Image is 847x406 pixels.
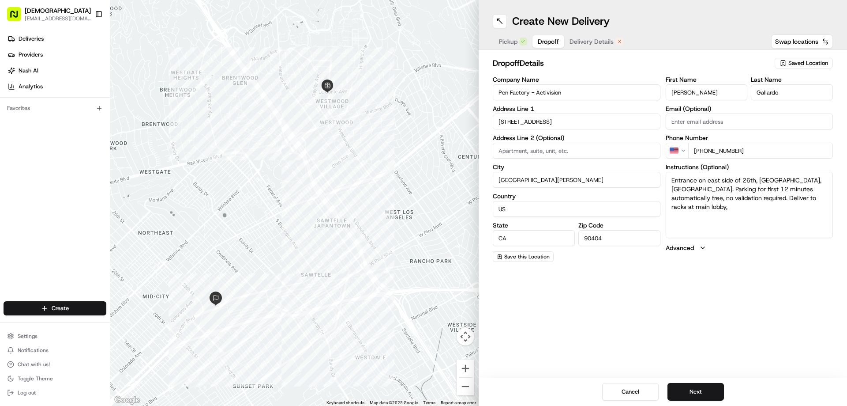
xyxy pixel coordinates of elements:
label: Zip Code [578,222,660,228]
span: Delivery Details [570,37,614,46]
a: Nash AI [4,64,110,78]
button: Next [667,383,724,401]
button: Map camera controls [457,328,474,345]
label: Address Line 1 [493,106,660,112]
button: Zoom in [457,360,474,377]
img: Google [112,395,142,406]
label: First Name [666,76,748,83]
span: Create [52,304,69,312]
button: [EMAIL_ADDRESS][DOMAIN_NAME] [25,15,91,22]
a: Open this area in Google Maps (opens a new window) [112,395,142,406]
button: [DEMOGRAPHIC_DATA] [25,6,91,15]
button: Notifications [4,344,106,357]
button: Log out [4,387,106,399]
a: 📗Knowledge Base [5,125,71,140]
a: Deliveries [4,32,110,46]
input: Enter address [493,114,660,129]
span: Pylon [88,150,107,156]
label: Instructions (Optional) [666,164,833,170]
span: Log out [18,389,36,396]
input: Enter city [493,172,660,188]
span: Map data ©2025 Google [370,400,418,405]
span: API Documentation [83,128,142,137]
textarea: Entrance on east side of 26th, [GEOGRAPHIC_DATA], [GEOGRAPHIC_DATA]. Parking for first 12 minutes... [666,172,833,238]
label: Advanced [666,243,694,252]
div: 📗 [9,129,16,136]
input: Enter state [493,230,575,246]
input: Enter zip code [578,230,660,246]
button: Saved Location [775,57,833,69]
span: Dropoff [538,37,559,46]
div: Favorites [4,101,106,115]
button: Zoom out [457,378,474,395]
span: Pickup [499,37,517,46]
label: State [493,222,575,228]
button: Start new chat [150,87,161,98]
label: Country [493,193,660,199]
a: Terms (opens in new tab) [423,400,435,405]
input: Enter phone number [688,143,833,159]
span: Knowledge Base [18,128,67,137]
h2: dropoff Details [493,57,769,69]
input: Clear [23,57,146,66]
a: Report a map error [441,400,476,405]
h1: Create New Delivery [512,14,610,28]
label: Email (Optional) [666,106,833,112]
input: Enter country [493,201,660,217]
button: Create [4,301,106,315]
button: Advanced [666,243,833,252]
span: Toggle Theme [18,375,53,382]
a: 💻API Documentation [71,125,145,140]
button: Save this Location [493,251,554,262]
input: Enter email address [666,114,833,129]
span: Providers [19,51,43,59]
label: Company Name [493,76,660,83]
p: Welcome 👋 [9,35,161,49]
span: Settings [18,333,37,340]
button: Toggle Theme [4,372,106,385]
button: Swap locations [771,34,833,49]
img: 1736555255976-a54dd68f-1ca7-489b-9aae-adbdc363a1c4 [9,84,25,100]
input: Enter company name [493,84,660,100]
label: Phone Number [666,135,833,141]
div: We're available if you need us! [30,93,112,100]
span: Saved Location [788,59,828,67]
div: Start new chat [30,84,145,93]
span: Nash AI [19,67,38,75]
span: Chat with us! [18,361,50,368]
span: Analytics [19,83,43,91]
span: Swap locations [775,37,818,46]
label: City [493,164,660,170]
button: Keyboard shortcuts [326,400,364,406]
button: [DEMOGRAPHIC_DATA][EMAIL_ADDRESS][DOMAIN_NAME] [4,4,91,25]
img: Nash [9,9,26,27]
input: Enter first name [666,84,748,100]
button: Chat with us! [4,358,106,371]
button: Cancel [602,383,659,401]
span: Notifications [18,347,49,354]
input: Apartment, suite, unit, etc. [493,143,660,159]
a: Powered byPylon [62,149,107,156]
label: Last Name [751,76,833,83]
div: 💻 [75,129,82,136]
button: Settings [4,330,106,342]
input: Enter last name [751,84,833,100]
a: Providers [4,48,110,62]
label: Address Line 2 (Optional) [493,135,660,141]
a: Analytics [4,80,110,94]
span: Save this Location [504,253,550,260]
span: Deliveries [19,35,44,43]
